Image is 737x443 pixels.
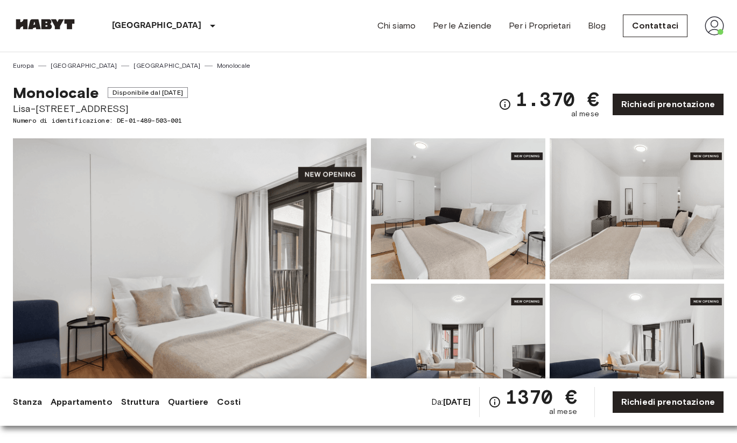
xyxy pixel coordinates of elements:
span: Lisa-[STREET_ADDRESS] [13,102,188,116]
svg: Verifica i dettagli delle spese nella sezione 'Riassunto dei Costi'. Si prega di notare che gli s... [499,98,511,111]
a: Richiedi prenotazione [612,93,724,116]
span: Disponibile dal [DATE] [108,87,188,98]
span: al mese [549,406,577,417]
b: [DATE] [443,397,471,407]
svg: Verifica i dettagli delle spese nella sezione 'Riassunto dei Costi'. Si prega di notare che gli s... [488,396,501,409]
a: Struttura [121,396,159,409]
img: Habyt [13,19,78,30]
img: avatar [705,16,724,36]
img: Picture of unit DE-01-489-503-001 [371,284,545,425]
a: Contattaci [623,15,687,37]
img: Picture of unit DE-01-489-503-001 [371,138,545,279]
span: Numero di identificazione: DE-01-489-503-001 [13,116,188,125]
a: Chi siamo [377,19,416,32]
img: Picture of unit DE-01-489-503-001 [550,284,724,425]
img: Picture of unit DE-01-489-503-001 [550,138,724,279]
a: Per i Proprietari [509,19,571,32]
a: Quartiere [168,396,208,409]
a: Appartamento [51,396,113,409]
span: Da: [431,396,471,408]
a: [GEOGRAPHIC_DATA] [134,61,200,71]
a: Richiedi prenotazione [612,391,724,413]
a: [GEOGRAPHIC_DATA] [51,61,117,71]
span: al mese [571,109,599,119]
a: Per le Aziende [433,19,492,32]
span: Monolocale [13,83,99,102]
a: Stanza [13,396,42,409]
span: 1.370 € [516,89,599,109]
img: Marketing picture of unit DE-01-489-503-001 [13,138,367,425]
a: Monolocale [217,61,251,71]
a: Europa [13,61,34,71]
p: [GEOGRAPHIC_DATA] [112,19,202,32]
span: 1370 € [506,387,577,406]
a: Blog [588,19,606,32]
a: Costi [217,396,241,409]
